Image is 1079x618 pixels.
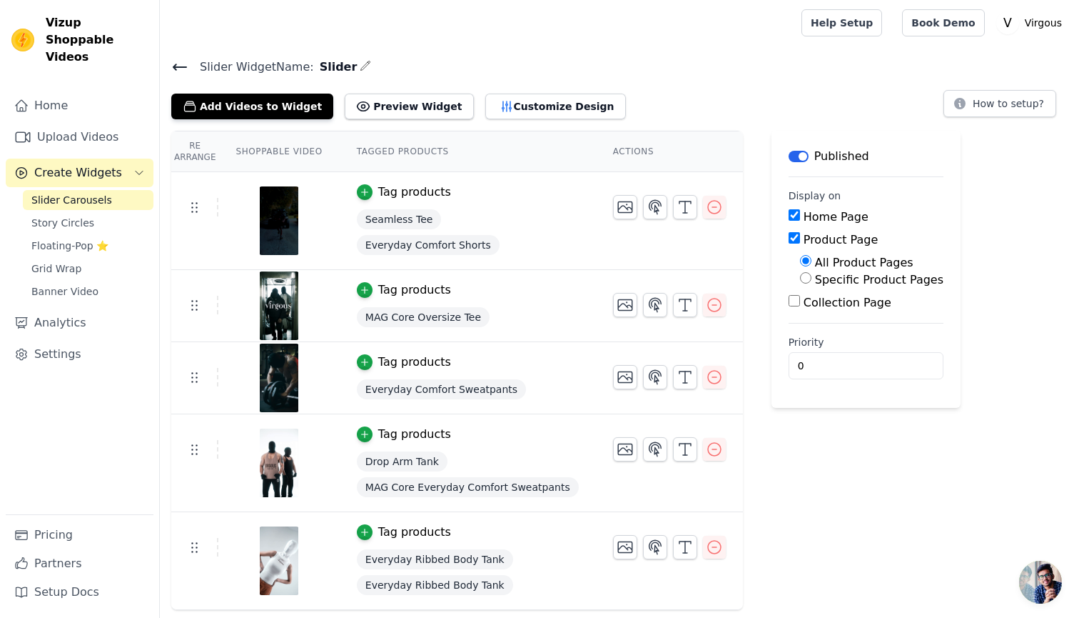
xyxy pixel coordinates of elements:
[259,271,299,340] img: vizup-images-c888.png
[46,14,148,66] span: Vizup Shoppable Videos
[188,59,314,76] span: Slider Widget Name:
[596,131,743,172] th: Actions
[23,213,153,233] a: Story Circles
[1003,16,1012,30] text: V
[814,148,869,165] p: Published
[378,426,451,443] div: Tag products
[804,296,891,309] label: Collection Page
[789,189,841,203] legend: Display on
[357,575,513,595] span: Everyday Ribbed Body Tank
[171,94,333,119] button: Add Videos to Widget
[357,184,451,201] button: Tag products
[360,57,371,76] div: Edit Name
[357,281,451,299] button: Tag products
[31,216,94,230] span: Story Circles
[804,233,878,246] label: Product Page
[485,94,626,119] button: Customize Design
[996,10,1068,36] button: V Virgous
[943,100,1056,114] a: How to setup?
[314,59,358,76] span: Slider
[378,354,451,371] div: Tag products
[804,210,868,224] label: Home Page
[23,236,153,256] a: Floating-Pop ⭐
[31,193,112,207] span: Slider Carousels
[6,123,153,151] a: Upload Videos
[6,309,153,337] a: Analytics
[11,29,34,51] img: Vizup
[23,259,153,279] a: Grid Wrap
[6,91,153,120] a: Home
[613,365,637,389] button: Change Thumbnail
[34,164,122,181] span: Create Widgets
[613,535,637,559] button: Change Thumbnail
[357,354,451,371] button: Tag products
[340,131,596,172] th: Tagged Products
[259,527,299,595] img: vizup-images-f33d.png
[6,159,153,187] button: Create Widgets
[357,307,490,327] span: MAG Core Oversize Tee
[259,429,299,497] img: vizup-images-20d9.png
[6,578,153,607] a: Setup Docs
[31,261,81,276] span: Grid Wrap
[357,477,579,497] span: MAG Core Everyday Comfort Sweatpants
[357,235,500,255] span: Everyday Comfort Shorts
[1019,561,1062,604] div: Open chat
[6,521,153,549] a: Pricing
[23,281,153,301] a: Banner Video
[23,190,153,210] a: Slider Carousels
[357,452,447,472] span: Drop Arm Tank
[357,524,451,541] button: Tag products
[345,94,473,119] button: Preview Widget
[31,284,98,299] span: Banner Video
[357,209,442,229] span: Seamless Tee
[613,195,637,219] button: Change Thumbnail
[789,335,943,349] label: Priority
[6,340,153,369] a: Settings
[357,426,451,443] button: Tag products
[815,273,943,286] label: Specific Product Pages
[378,524,451,541] div: Tag products
[259,186,299,255] img: vizup-images-6006.png
[815,256,913,269] label: All Product Pages
[218,131,339,172] th: Shoppable Video
[6,549,153,578] a: Partners
[357,379,526,399] span: Everyday Comfort Sweatpants
[171,131,218,172] th: Re Arrange
[259,344,299,412] img: vizup-images-8165.png
[902,9,984,36] a: Book Demo
[378,281,451,299] div: Tag products
[613,293,637,317] button: Change Thumbnail
[801,9,882,36] a: Help Setup
[31,239,108,253] span: Floating-Pop ⭐
[943,90,1056,117] button: How to setup?
[1019,10,1068,36] p: Virgous
[378,184,451,201] div: Tag products
[357,549,513,569] span: Everyday Ribbed Body Tank
[613,437,637,462] button: Change Thumbnail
